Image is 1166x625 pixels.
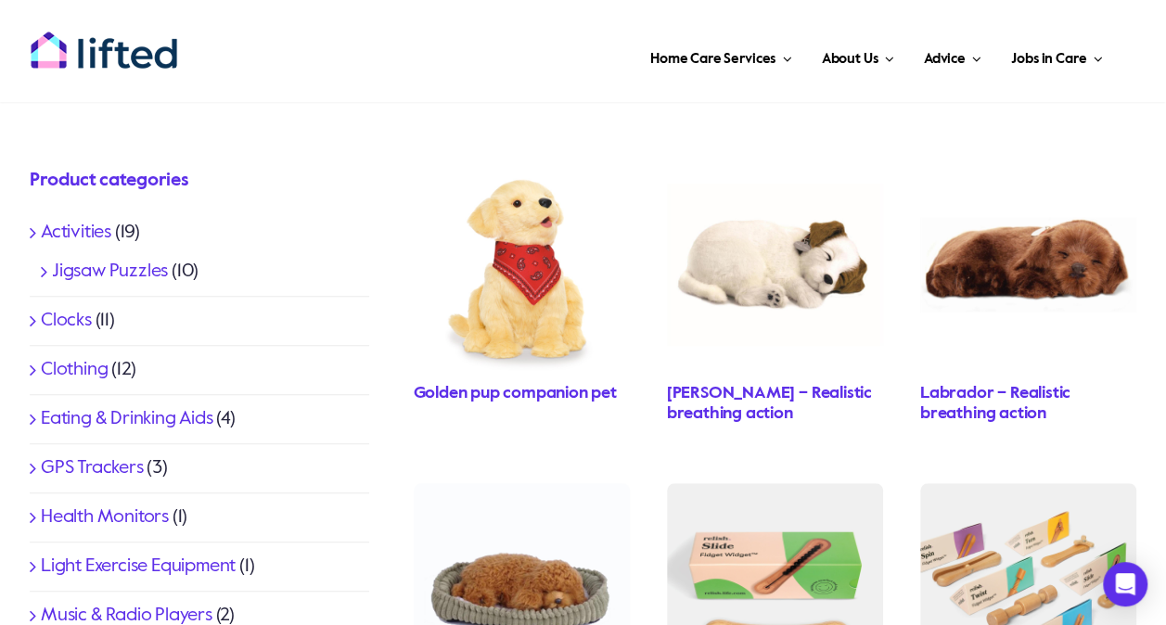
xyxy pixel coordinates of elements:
[667,385,872,422] a: [PERSON_NAME] – Realistic breathing action
[111,361,135,379] span: (12)
[821,45,878,74] span: About Us
[645,28,798,83] a: Home Care Services
[216,606,235,625] span: (2)
[920,157,1136,175] a: ChocLab1Storyandsons_1152x1152
[30,168,369,194] h4: Product categories
[173,508,187,527] span: (1)
[1011,45,1086,74] span: Jobs in Care
[1006,28,1108,83] a: Jobs in Care
[41,459,144,478] a: GPS Trackers
[667,157,883,175] a: Jackrussell1_1152x1152
[239,557,254,576] span: (1)
[414,385,617,402] a: Golden pup companion pet
[414,157,630,175] a: Goldenpup1Storyandsons_1152x1152
[920,385,1070,422] a: Labrador – Realistic breathing action
[41,223,111,242] a: Activities
[41,508,169,527] a: Health Monitors
[216,410,235,428] span: (4)
[41,361,108,379] a: Clothing
[918,28,987,83] a: Advice
[41,312,92,330] a: Clocks
[41,606,212,625] a: Music & Radio Players
[650,45,775,74] span: Home Care Services
[924,45,966,74] span: Advice
[30,31,178,49] a: lifted-logo
[414,483,630,502] a: Toypoodle_1152x1152
[667,483,883,502] a: Slide_Fidget
[172,262,199,281] span: (10)
[147,459,167,478] span: (3)
[41,410,213,428] a: Eating & Drinking Aids
[920,483,1136,502] a: FidgetWidget_Toolkit___media_library_original_2000_2000
[96,312,115,330] span: (11)
[52,262,168,281] a: Jigsaw Puzzles
[218,28,1108,83] nav: Main Menu
[1103,562,1147,606] div: Open Intercom Messenger
[815,28,899,83] a: About Us
[115,223,140,242] span: (19)
[41,557,236,576] a: Light Exercise Equipment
